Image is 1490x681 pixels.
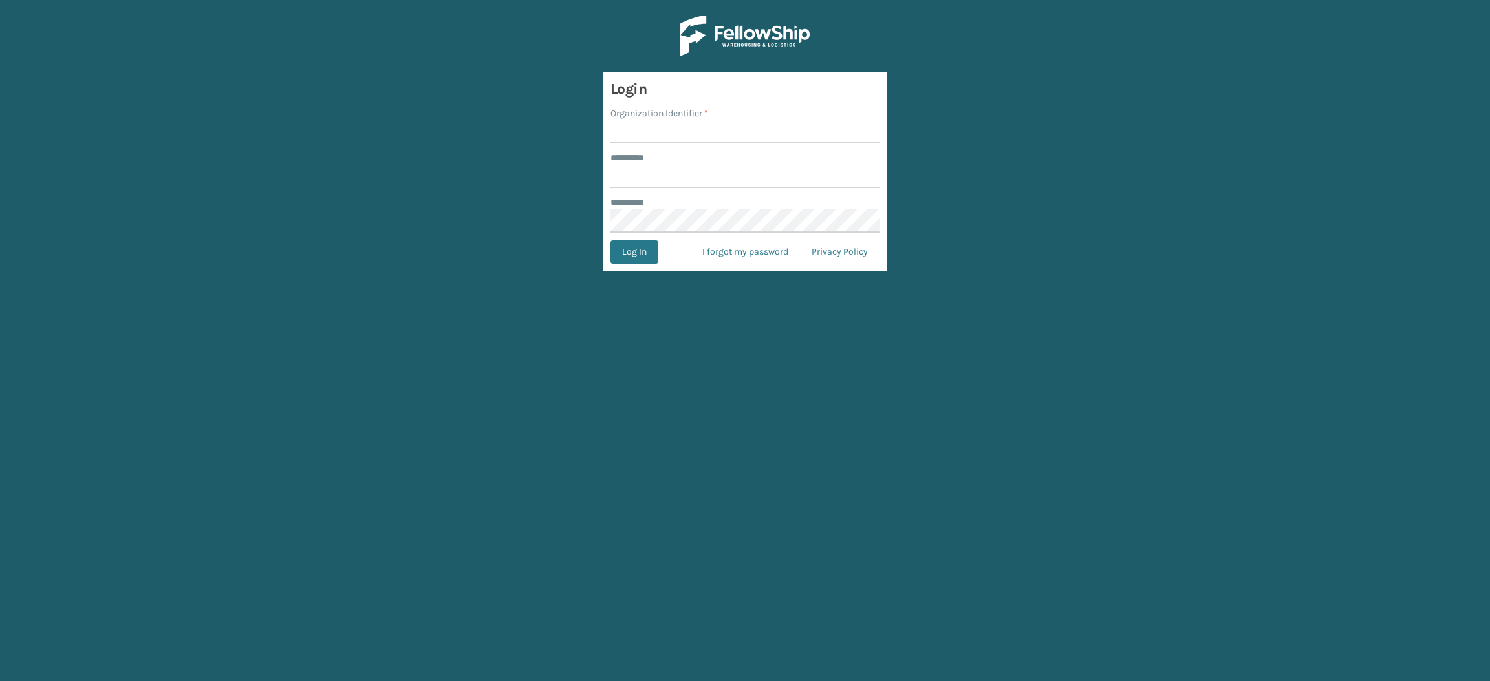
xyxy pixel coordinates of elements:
a: I forgot my password [691,240,800,264]
a: Privacy Policy [800,240,880,264]
h3: Login [610,79,880,99]
button: Log In [610,240,658,264]
label: Organization Identifier [610,107,708,120]
img: Logo [680,16,810,56]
